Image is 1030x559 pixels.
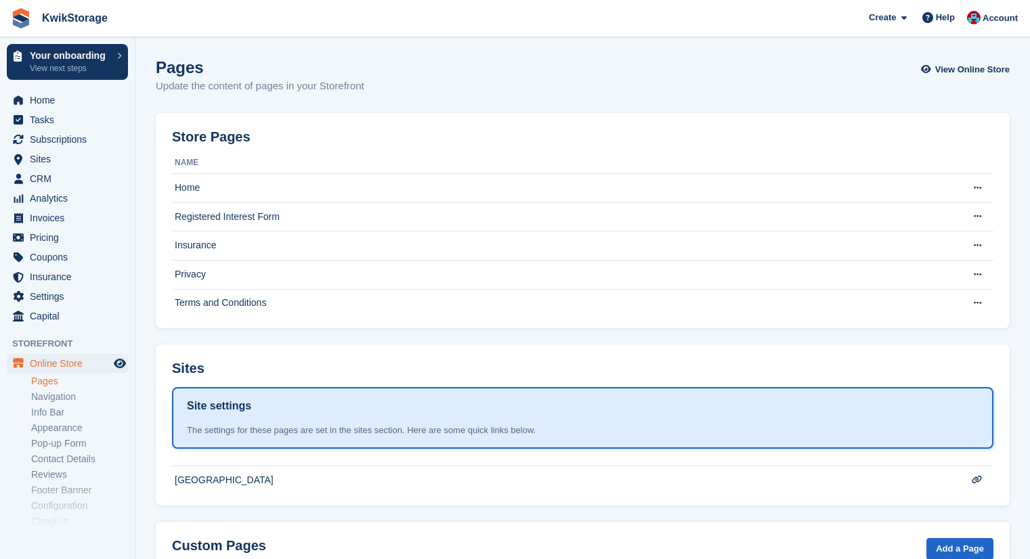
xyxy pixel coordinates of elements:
[31,468,128,481] a: Reviews
[187,424,979,437] div: The settings for these pages are set in the sites section. Here are some quick links below.
[156,79,364,94] p: Update the content of pages in your Storefront
[30,62,110,74] p: View next steps
[12,337,135,351] span: Storefront
[172,129,251,145] h2: Store Pages
[7,307,128,326] a: menu
[172,174,952,203] td: Home
[7,287,128,306] a: menu
[869,11,896,24] span: Create
[112,355,128,372] a: Preview store
[7,189,128,208] a: menu
[924,58,1010,81] a: View Online Store
[172,260,952,289] td: Privacy
[7,354,128,373] a: menu
[156,58,364,76] h1: Pages
[172,538,266,554] h2: Custom Pages
[935,63,1010,76] span: View Online Store
[172,231,952,261] td: Insurance
[31,453,128,466] a: Contact Details
[7,267,128,286] a: menu
[7,228,128,247] a: menu
[30,130,111,149] span: Subscriptions
[7,169,128,188] a: menu
[30,208,111,227] span: Invoices
[7,248,128,267] a: menu
[172,152,952,174] th: Name
[31,390,128,403] a: Navigation
[7,208,128,227] a: menu
[172,202,952,231] td: Registered Interest Form
[30,169,111,188] span: CRM
[30,189,111,208] span: Analytics
[31,437,128,450] a: Pop-up Form
[936,11,955,24] span: Help
[30,307,111,326] span: Capital
[7,44,128,80] a: Your onboarding View next steps
[172,361,205,376] h2: Sites
[30,248,111,267] span: Coupons
[31,375,128,388] a: Pages
[30,287,111,306] span: Settings
[967,11,981,24] img: Georgie Harkus-Hodgson
[31,484,128,497] a: Footer Banner
[7,150,128,169] a: menu
[30,267,111,286] span: Insurance
[187,398,251,414] h1: Site settings
[30,228,111,247] span: Pricing
[31,499,128,512] a: Configuration
[31,422,128,434] a: Appearance
[30,150,111,169] span: Sites
[11,8,31,28] img: stora-icon-8386f47178a22dfd0bd8f6a31ec36ba5ce8667c1dd55bd0f319d3a0aa187defe.svg
[30,110,111,129] span: Tasks
[37,7,113,29] a: KwikStorage
[172,289,952,317] td: Terms and Conditions
[30,51,110,60] p: Your onboarding
[7,110,128,129] a: menu
[983,12,1018,25] span: Account
[30,91,111,110] span: Home
[31,406,128,419] a: Info Bar
[30,354,111,373] span: Online Store
[31,515,128,528] a: Check-in
[7,130,128,149] a: menu
[172,466,952,495] td: [GEOGRAPHIC_DATA]
[7,91,128,110] a: menu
